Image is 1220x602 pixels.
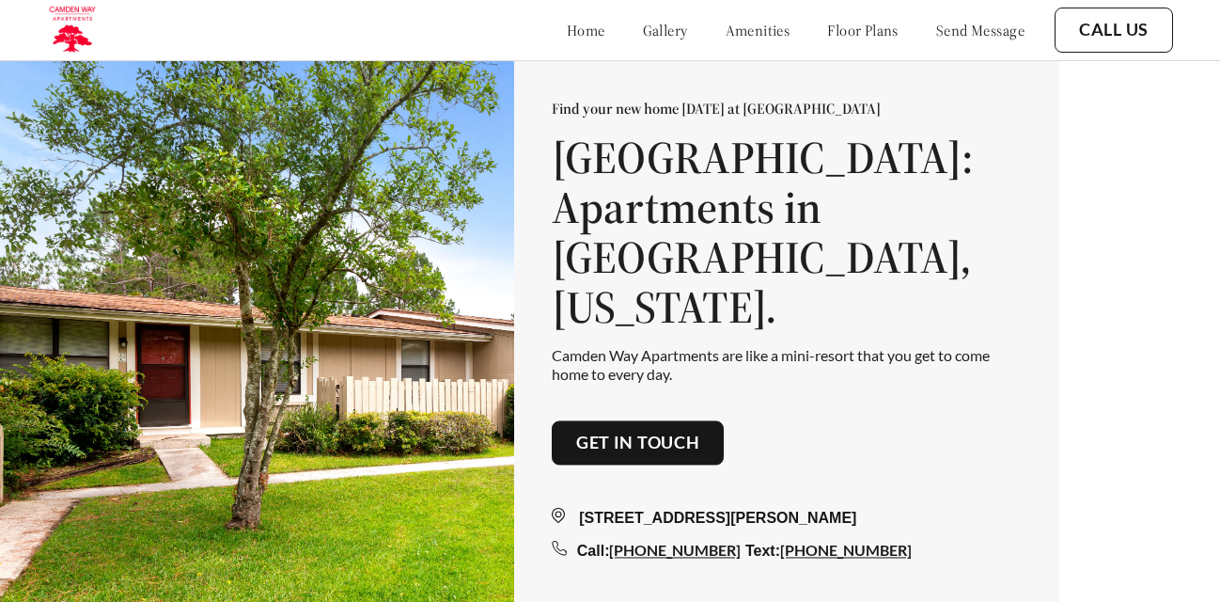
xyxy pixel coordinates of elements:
span: Text: [745,544,780,560]
a: floor plans [827,21,899,40]
a: Call Us [1079,20,1149,40]
div: [STREET_ADDRESS][PERSON_NAME] [552,508,1022,531]
a: gallery [643,21,688,40]
p: Camden Way Apartments are like a mini-resort that you get to come home to every day. [552,347,1022,383]
a: home [567,21,605,40]
img: camden_logo.png [47,5,97,55]
a: send message [936,21,1024,40]
button: Call Us [1055,8,1173,53]
a: [PHONE_NUMBER] [609,542,741,560]
a: amenities [726,21,790,40]
button: Get in touch [552,420,725,466]
h1: [GEOGRAPHIC_DATA]: Apartments in [GEOGRAPHIC_DATA], [US_STATE]. [552,134,1022,332]
a: [PHONE_NUMBER] [780,542,912,560]
span: Call: [577,544,610,560]
a: Get in touch [576,433,700,453]
p: Find your new home [DATE] at [GEOGRAPHIC_DATA] [552,100,1022,119]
